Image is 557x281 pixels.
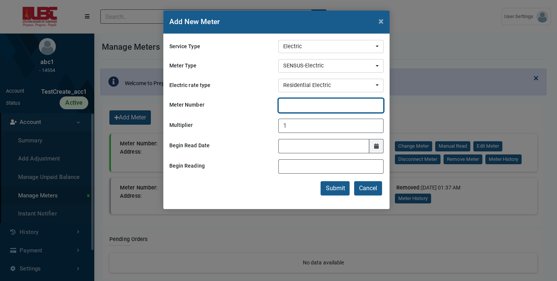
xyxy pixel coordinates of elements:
label: Multiplier [167,119,276,133]
button: Residential Electric [278,79,384,92]
button: Electric [278,40,384,53]
label: Electric rate type [167,79,276,92]
label: Service Type [167,40,276,53]
span: × [379,16,384,26]
h2: Add New Meter [169,17,220,27]
label: Begin Read Date [167,139,276,153]
label: Meter Type [167,59,276,73]
label: Meter Number [167,98,276,113]
button: SENSUS-Electric [278,59,384,73]
div: Residential Electric [283,81,374,90]
button: Close [373,11,390,32]
div: SENSUS-Electric [283,62,374,70]
button: Cancel [354,181,382,195]
div: Electric [283,43,374,51]
button: Submit [321,181,350,195]
label: Begin Reading [167,159,276,174]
